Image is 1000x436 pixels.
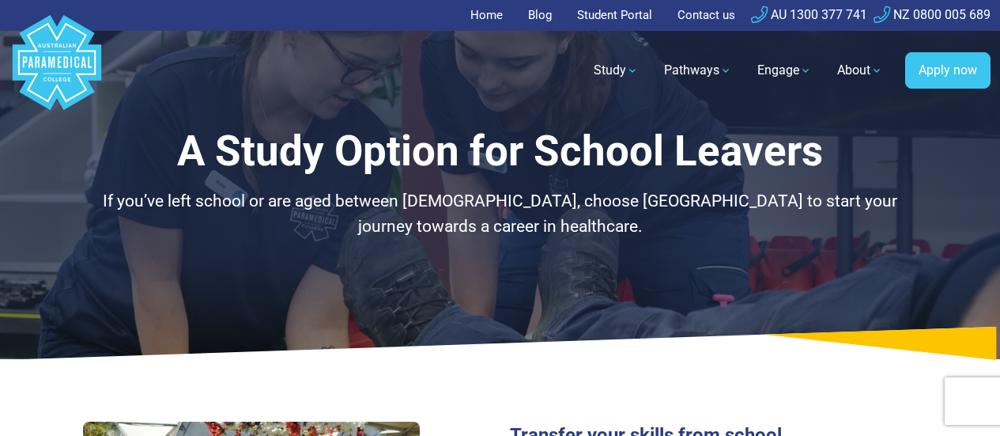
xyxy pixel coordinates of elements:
a: Engage [748,48,821,93]
a: NZ 0800 005 689 [874,7,991,22]
a: About [828,48,892,93]
p: If you’ve left school or are aged between [DEMOGRAPHIC_DATA], choose [GEOGRAPHIC_DATA] to start y... [83,189,917,239]
a: Pathways [655,48,742,93]
a: Study [584,48,648,93]
h1: A Study Option for School Leavers [83,127,917,176]
a: AU 1300 377 741 [751,7,867,22]
a: Australian Paramedical College [9,31,104,111]
a: Apply now [905,52,991,89]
